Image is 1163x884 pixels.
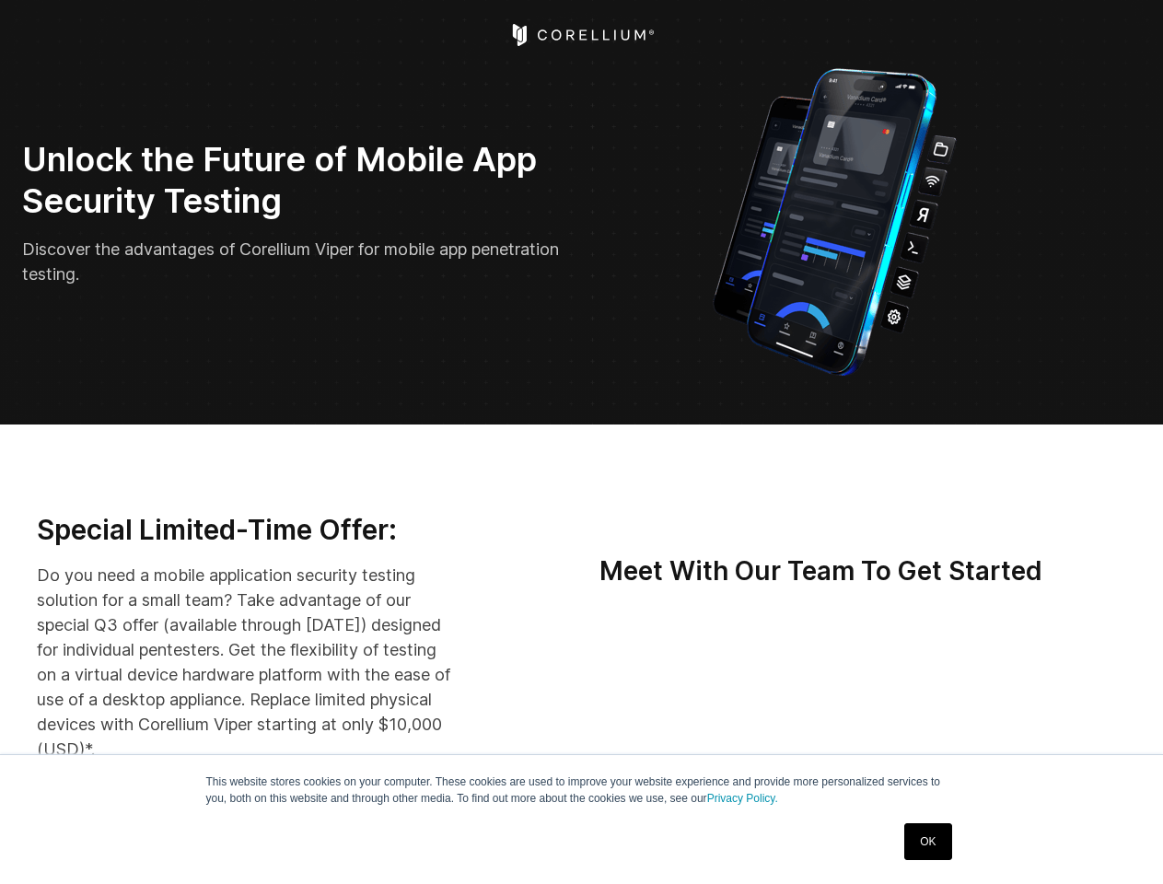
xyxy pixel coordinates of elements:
[22,139,569,222] h2: Unlock the Future of Mobile App Security Testing
[707,792,778,805] a: Privacy Policy.
[904,823,951,860] a: OK
[508,24,655,46] a: Corellium Home
[22,239,559,284] span: Discover the advantages of Corellium Viper for mobile app penetration testing.
[37,513,455,548] h3: Special Limited-Time Offer:
[206,773,958,807] p: This website stores cookies on your computer. These cookies are used to improve your website expe...
[696,59,973,380] img: Corellium_VIPER_Hero_1_1x
[599,555,1042,587] strong: Meet With Our Team To Get Started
